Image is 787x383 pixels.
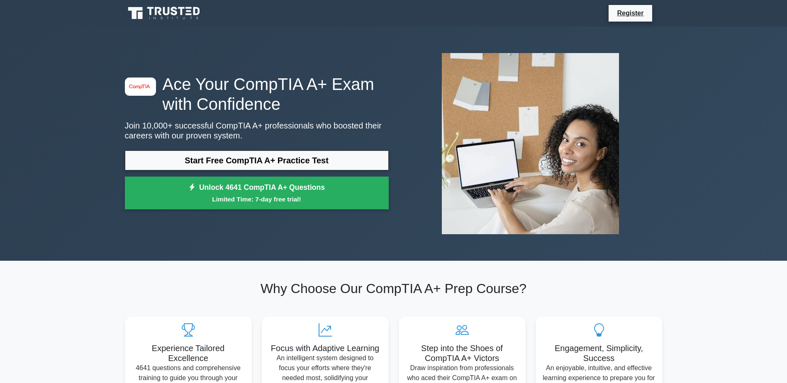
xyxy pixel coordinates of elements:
[268,343,382,353] h5: Focus with Adaptive Learning
[135,194,378,204] small: Limited Time: 7-day free trial!
[125,121,389,141] p: Join 10,000+ successful CompTIA A+ professionals who boosted their careers with our proven system.
[125,281,663,296] h2: Why Choose Our CompTIA A+ Prep Course?
[125,150,389,170] a: Start Free CompTIA A+ Practice Test
[405,343,519,363] h5: Step into the Shoes of CompTIA A+ Victors
[612,8,648,18] a: Register
[542,343,656,363] h5: Engagement, Simplicity, Success
[125,177,389,210] a: Unlock 4641 CompTIA A+ QuestionsLimited Time: 7-day free trial!
[132,343,245,363] h5: Experience Tailored Excellence
[125,74,389,114] h1: Ace Your CompTIA A+ Exam with Confidence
